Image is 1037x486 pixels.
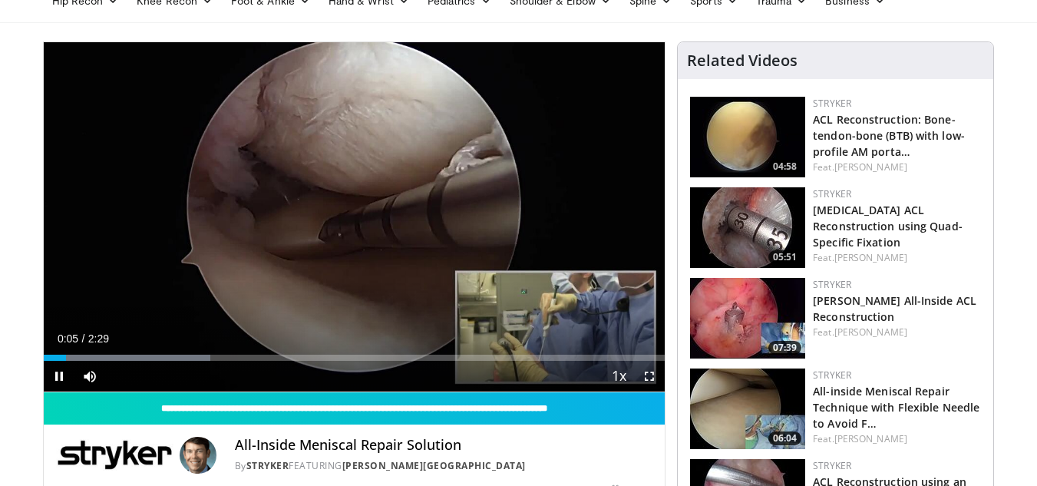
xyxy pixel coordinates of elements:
button: Playback Rate [603,361,634,392]
a: [PERSON_NAME] [834,251,907,264]
a: Stryker [246,459,289,472]
div: Feat. [813,160,981,174]
h4: Related Videos [687,51,798,70]
a: [PERSON_NAME] All-Inside ACL Reconstruction [813,293,976,324]
img: 78fc7ad7-5db7-45e0-8a2f-6e370d7522f6.150x105_q85_crop-smart_upscale.jpg [690,97,805,177]
a: Stryker [813,97,851,110]
a: [PERSON_NAME] [834,160,907,174]
span: 0:05 [58,332,78,345]
span: 06:04 [768,431,801,445]
span: / [82,332,85,345]
div: Feat. [813,432,981,446]
a: [MEDICAL_DATA] ACL Reconstruction using Quad-Specific Fixation [813,203,963,250]
span: 04:58 [768,160,801,174]
a: Stryker [813,369,851,382]
a: Stryker [813,187,851,200]
div: Feat. [813,326,981,339]
a: 06:04 [690,369,805,449]
button: Pause [44,361,74,392]
a: 07:39 [690,278,805,359]
a: Stryker [813,278,851,291]
a: All-inside Meniscal Repair Technique with Flexible Needle to Avoid F… [813,384,979,431]
img: 2e73bdfe-bebc-48ba-a9ed-2cebf52bde1c.150x105_q85_crop-smart_upscale.jpg [690,369,805,449]
span: 2:29 [88,332,109,345]
a: 05:51 [690,187,805,268]
img: f7f7267a-c81d-4618-aa4d-f41cfa328f83.150x105_q85_crop-smart_upscale.jpg [690,278,805,359]
a: Stryker [813,459,851,472]
div: Progress Bar [44,355,665,361]
a: ACL Reconstruction: Bone-tendon-bone (BTB) with low-profile AM porta… [813,112,965,159]
a: [PERSON_NAME][GEOGRAPHIC_DATA] [342,459,526,472]
img: Avatar [180,437,216,474]
video-js: Video Player [44,42,665,392]
a: [PERSON_NAME] [834,432,907,445]
a: 04:58 [690,97,805,177]
button: Mute [74,361,105,392]
div: By FEATURING [235,459,652,473]
span: 07:39 [768,341,801,355]
a: [PERSON_NAME] [834,326,907,339]
h4: All-Inside Meniscal Repair Solution [235,437,652,454]
div: Feat. [813,251,981,265]
button: Fullscreen [634,361,665,392]
img: Stryker [56,437,173,474]
span: 05:51 [768,250,801,264]
img: 1042ad87-021b-4d4a-aca5-edda01ae0822.150x105_q85_crop-smart_upscale.jpg [690,187,805,268]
